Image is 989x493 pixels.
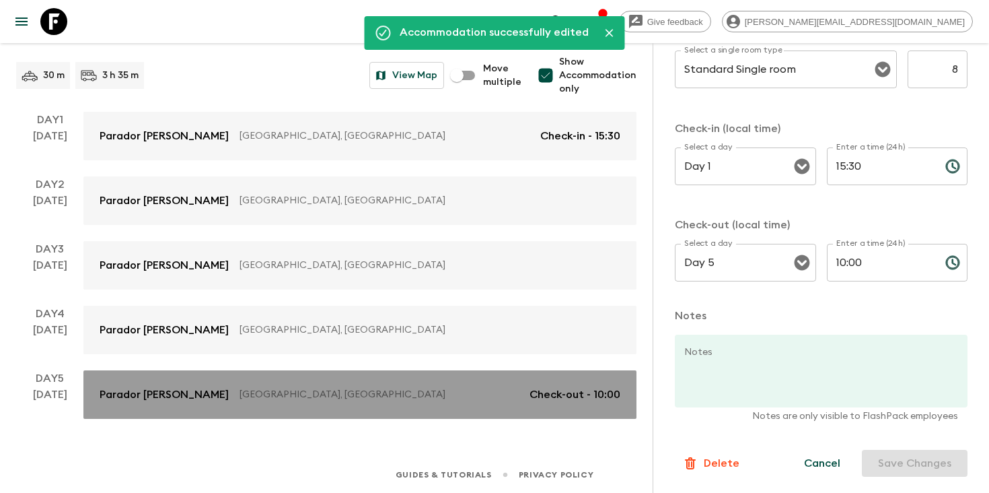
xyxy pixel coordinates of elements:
[369,62,444,89] button: View Map
[33,193,67,225] div: [DATE]
[640,17,710,27] span: Give feedback
[684,409,958,423] p: Notes are only visible to FlashPack employees
[33,387,67,419] div: [DATE]
[396,467,492,482] a: Guides & Tutorials
[400,20,589,46] div: Accommodation successfully edited
[529,387,620,403] p: Check-out - 10:00
[43,69,65,82] p: 30 m
[16,306,83,322] p: Day 4
[599,23,620,43] button: Close
[836,141,906,153] label: Enter a time (24h)
[939,249,966,276] button: Choose time, selected time is 10:00 AM
[33,322,67,354] div: [DATE]
[100,257,229,273] p: Parador [PERSON_NAME]
[675,308,967,324] p: Notes
[540,128,620,144] p: Check-in - 15:30
[240,194,610,207] p: [GEOGRAPHIC_DATA], [GEOGRAPHIC_DATA]
[722,11,973,32] div: [PERSON_NAME][EMAIL_ADDRESS][DOMAIN_NAME]
[100,387,229,403] p: Parador [PERSON_NAME]
[836,238,906,249] label: Enter a time (24h)
[675,450,747,477] button: Delete
[788,450,856,477] button: Cancel
[684,44,782,56] label: Select a single room type
[33,257,67,290] div: [DATE]
[619,11,711,32] a: Give feedback
[793,157,811,176] button: Open
[827,244,935,282] input: hh:mm
[83,241,636,290] a: Parador [PERSON_NAME][GEOGRAPHIC_DATA], [GEOGRAPHIC_DATA]
[704,455,739,471] p: Delete
[240,259,610,272] p: [GEOGRAPHIC_DATA], [GEOGRAPHIC_DATA]
[240,388,519,401] p: [GEOGRAPHIC_DATA], [GEOGRAPHIC_DATA]
[83,112,636,160] a: Parador [PERSON_NAME][GEOGRAPHIC_DATA], [GEOGRAPHIC_DATA]Check-in - 15:30
[102,69,139,82] p: 3 h 35 m
[684,141,732,153] label: Select a day
[675,217,967,233] p: Check-out (local time)
[83,306,636,354] a: Parador [PERSON_NAME][GEOGRAPHIC_DATA], [GEOGRAPHIC_DATA]
[684,238,732,249] label: Select a day
[100,128,229,144] p: Parador [PERSON_NAME]
[737,17,972,27] span: [PERSON_NAME][EMAIL_ADDRESS][DOMAIN_NAME]
[83,370,636,419] a: Parador [PERSON_NAME][GEOGRAPHIC_DATA], [GEOGRAPHIC_DATA]Check-out - 10:00
[519,467,593,482] a: Privacy Policy
[240,323,610,337] p: [GEOGRAPHIC_DATA], [GEOGRAPHIC_DATA]
[675,121,967,137] p: Check-in (local time)
[100,322,229,338] p: Parador [PERSON_NAME]
[83,176,636,225] a: Parador [PERSON_NAME][GEOGRAPHIC_DATA], [GEOGRAPHIC_DATA]
[559,55,636,96] span: Show Accommodation only
[240,129,529,143] p: [GEOGRAPHIC_DATA], [GEOGRAPHIC_DATA]
[827,147,935,185] input: hh:mm
[873,60,892,79] button: Open
[16,241,83,257] p: Day 3
[16,112,83,128] p: Day 1
[939,153,966,180] button: Choose time, selected time is 3:30 PM
[16,370,83,387] p: Day 5
[793,253,811,272] button: Open
[483,62,521,89] span: Move multiple
[100,193,229,209] p: Parador [PERSON_NAME]
[16,176,83,193] p: Day 2
[33,128,67,160] div: [DATE]
[8,8,35,35] button: menu
[544,8,571,35] button: search adventures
